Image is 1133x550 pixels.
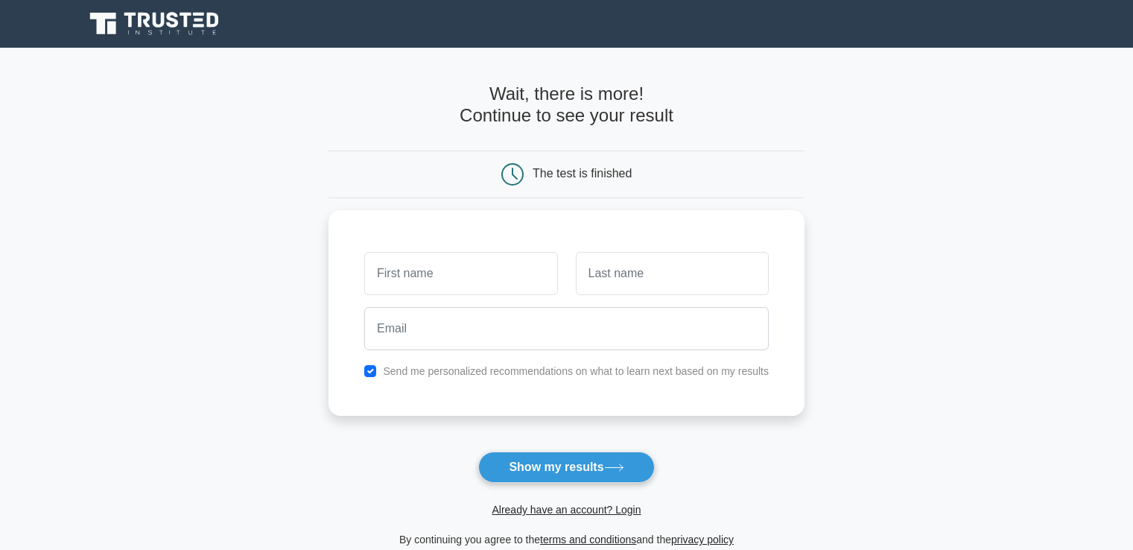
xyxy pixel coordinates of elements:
input: Last name [576,252,769,295]
h4: Wait, there is more! Continue to see your result [329,83,804,127]
div: The test is finished [533,167,632,180]
label: Send me personalized recommendations on what to learn next based on my results [383,365,769,377]
input: First name [364,252,557,295]
button: Show my results [478,452,654,483]
a: Already have an account? Login [492,504,641,516]
a: terms and conditions [540,534,636,546]
a: privacy policy [671,534,734,546]
input: Email [364,307,769,350]
div: By continuing you agree to the and the [320,531,813,549]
